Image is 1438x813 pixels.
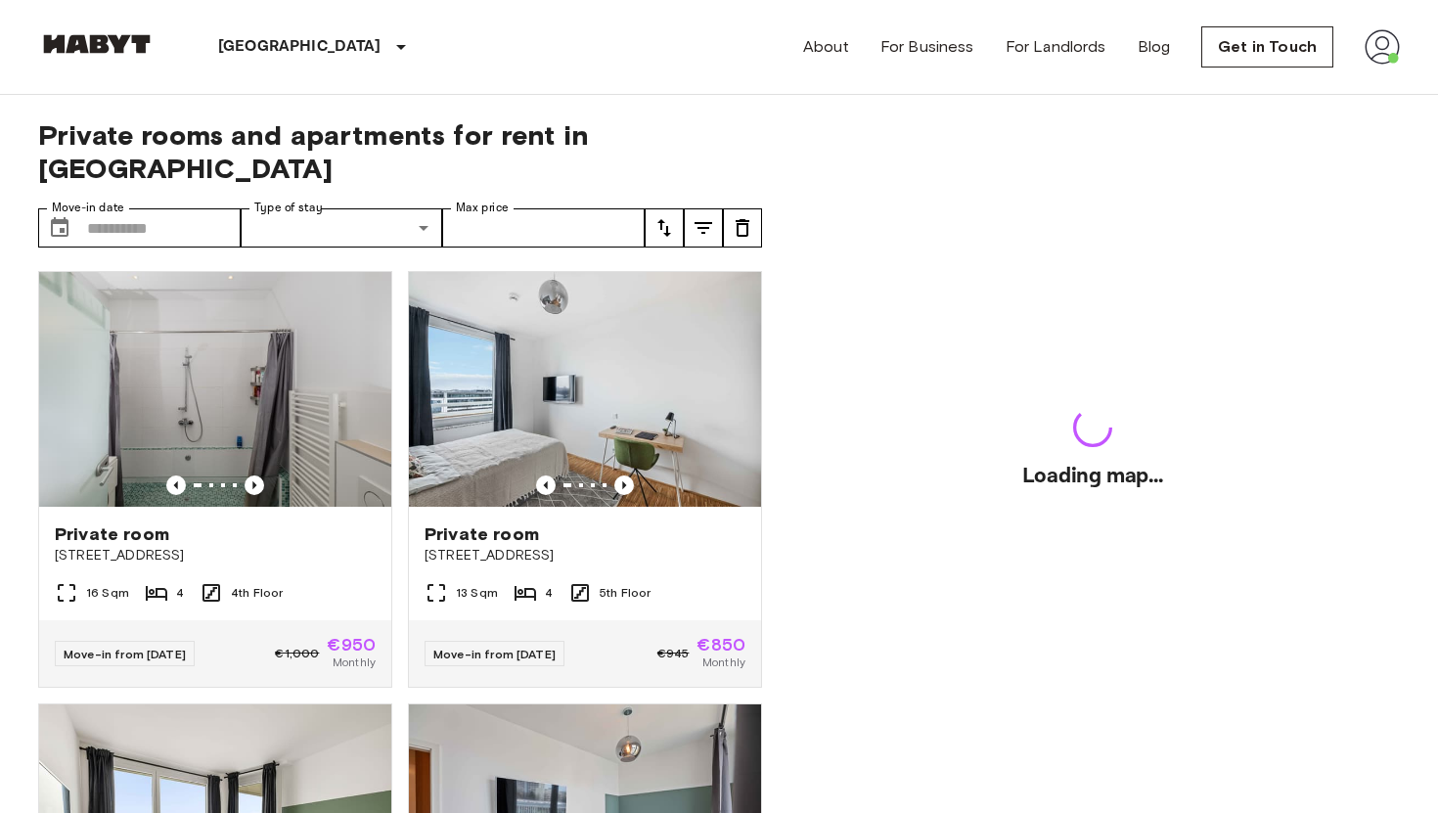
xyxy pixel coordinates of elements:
a: Marketing picture of unit DE-02-022-004-04HFPrevious imagePrevious imagePrivate room[STREET_ADDRE... [408,271,762,688]
span: Monthly [702,654,745,671]
img: Habyt [38,34,156,54]
span: €945 [657,645,690,662]
span: [STREET_ADDRESS] [425,546,745,565]
p: [GEOGRAPHIC_DATA] [218,35,382,59]
span: €950 [327,636,376,654]
span: 13 Sqm [456,584,498,602]
span: €850 [697,636,745,654]
a: For Business [880,35,974,59]
span: 5th Floor [600,584,651,602]
button: Previous image [614,475,634,495]
a: Marketing picture of unit DE-02-009-001-04HFPrevious imagePrevious imagePrivate room[STREET_ADDRE... [38,271,392,688]
span: Private room [55,522,169,546]
label: Move-in date [52,200,124,216]
span: 4 [545,584,553,602]
button: Previous image [536,475,556,495]
a: Blog [1138,35,1171,59]
h2: Loading map... [1022,463,1162,490]
span: [STREET_ADDRESS] [55,546,376,565]
span: €1,000 [275,645,319,662]
img: avatar [1365,29,1400,65]
button: tune [645,208,684,248]
span: Move-in from [DATE] [64,647,186,661]
img: Marketing picture of unit DE-02-009-001-04HF [39,272,391,507]
span: Private room [425,522,539,546]
img: Marketing picture of unit DE-02-022-004-04HF [409,272,761,507]
a: For Landlords [1006,35,1106,59]
a: Get in Touch [1201,26,1333,68]
span: Move-in from [DATE] [433,647,556,661]
button: tune [723,208,762,248]
span: 4th Floor [231,584,283,602]
button: Previous image [245,475,264,495]
button: Choose date [40,208,79,248]
a: About [803,35,849,59]
span: Monthly [333,654,376,671]
label: Max price [456,200,509,216]
button: Previous image [166,475,186,495]
span: Private rooms and apartments for rent in [GEOGRAPHIC_DATA] [38,118,762,185]
button: tune [684,208,723,248]
span: 4 [176,584,184,602]
label: Type of stay [254,200,323,216]
span: 16 Sqm [86,584,129,602]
